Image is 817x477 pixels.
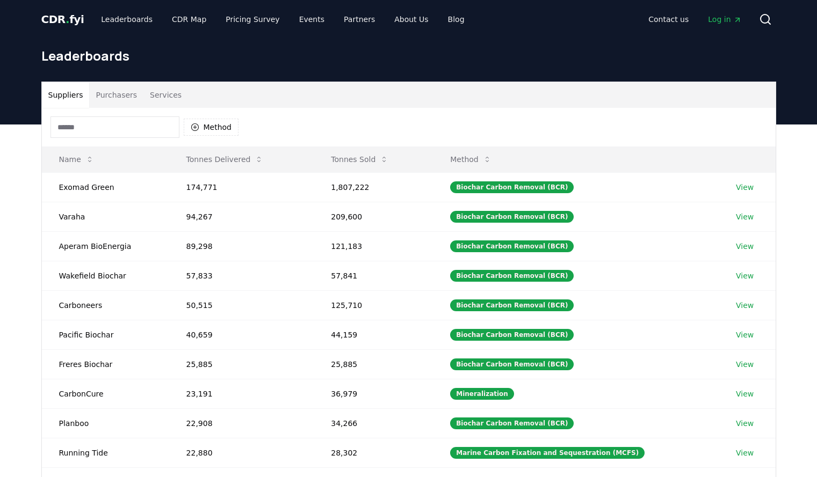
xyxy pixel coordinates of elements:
div: Marine Carbon Fixation and Sequestration (MCFS) [450,447,645,459]
div: Biochar Carbon Removal (BCR) [450,240,574,252]
td: 174,771 [169,172,314,202]
td: 22,908 [169,408,314,438]
td: 36,979 [314,379,433,408]
a: View [736,270,754,281]
td: 40,659 [169,320,314,349]
a: View [736,388,754,399]
td: Exomad Green [42,172,169,202]
td: Running Tide [42,438,169,467]
div: Biochar Carbon Removal (BCR) [450,358,574,370]
div: Mineralization [450,388,514,400]
td: 57,841 [314,261,433,290]
a: Blog [439,10,473,29]
a: Leaderboards [92,10,161,29]
a: Contact us [640,10,697,29]
a: View [736,359,754,370]
a: About Us [386,10,437,29]
a: CDR.fyi [41,12,84,27]
span: CDR fyi [41,13,84,26]
td: 28,302 [314,438,433,467]
button: Purchasers [89,82,143,108]
td: Wakefield Biochar [42,261,169,290]
td: 25,885 [169,349,314,379]
div: Biochar Carbon Removal (BCR) [450,270,574,282]
button: Suppliers [42,82,90,108]
span: . [66,13,69,26]
button: Name [50,149,103,170]
a: View [736,241,754,252]
td: 34,266 [314,408,433,438]
div: Biochar Carbon Removal (BCR) [450,417,574,429]
td: 22,880 [169,438,314,467]
a: Events [291,10,333,29]
td: 50,515 [169,290,314,320]
a: View [736,300,754,311]
td: Carboneers [42,290,169,320]
td: 57,833 [169,261,314,290]
td: 209,600 [314,202,433,231]
a: View [736,182,754,193]
td: Aperam BioEnergia [42,231,169,261]
button: Method [442,149,500,170]
a: Pricing Survey [217,10,288,29]
td: Varaha [42,202,169,231]
button: Tonnes Delivered [178,149,272,170]
td: 23,191 [169,379,314,408]
td: Planboo [42,408,169,438]
div: Biochar Carbon Removal (BCR) [450,181,574,193]
a: View [736,418,754,429]
td: 89,298 [169,231,314,261]
button: Services [143,82,188,108]
td: 1,807,222 [314,172,433,202]
a: CDR Map [163,10,215,29]
a: View [736,447,754,458]
span: Log in [708,14,741,25]
nav: Main [92,10,473,29]
h1: Leaderboards [41,47,776,64]
nav: Main [640,10,750,29]
a: Log in [699,10,750,29]
td: 121,183 [314,231,433,261]
td: 25,885 [314,349,433,379]
button: Tonnes Sold [322,149,397,170]
td: 125,710 [314,290,433,320]
div: Biochar Carbon Removal (BCR) [450,211,574,223]
div: Biochar Carbon Removal (BCR) [450,299,574,311]
td: Freres Biochar [42,349,169,379]
a: View [736,211,754,222]
a: View [736,329,754,340]
button: Method [184,119,239,136]
td: 44,159 [314,320,433,349]
td: CarbonCure [42,379,169,408]
a: Partners [335,10,384,29]
div: Biochar Carbon Removal (BCR) [450,329,574,341]
td: 94,267 [169,202,314,231]
td: Pacific Biochar [42,320,169,349]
